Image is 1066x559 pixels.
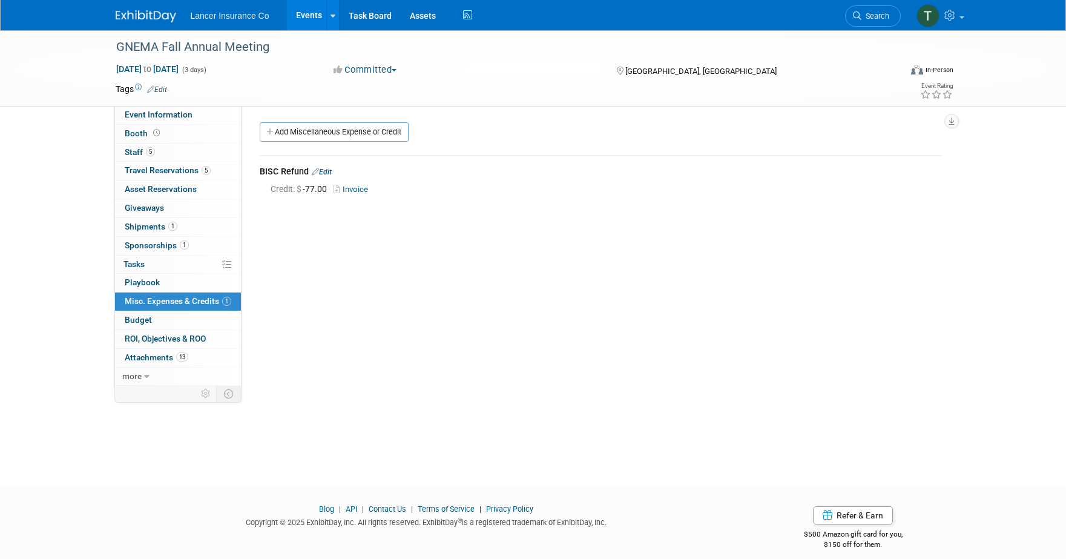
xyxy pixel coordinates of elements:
a: Event Information [115,106,241,124]
td: Tags [116,83,167,95]
a: Blog [319,504,334,514]
a: API [346,504,357,514]
span: Travel Reservations [125,165,211,175]
div: BISC Refund [260,165,942,180]
div: Event Format [829,63,954,81]
span: [GEOGRAPHIC_DATA], [GEOGRAPHIC_DATA] [625,67,777,76]
span: Shipments [125,222,177,231]
span: more [122,371,142,381]
a: Refer & Earn [813,506,893,524]
a: Privacy Policy [486,504,533,514]
td: Personalize Event Tab Strip [196,386,217,402]
a: Giveaways [115,199,241,217]
a: Sponsorships1 [115,237,241,255]
button: Committed [329,64,401,76]
div: Copyright © 2025 ExhibitDay, Inc. All rights reserved. ExhibitDay is a registered trademark of Ex... [116,514,738,528]
span: | [476,504,484,514]
span: 1 [222,297,231,306]
a: Add Miscellaneous Expense or Credit [260,122,409,142]
a: Edit [147,85,167,94]
a: Edit [312,168,332,176]
span: Misc. Expenses & Credits [125,296,231,306]
div: GNEMA Fall Annual Meeting [112,36,883,58]
span: Asset Reservations [125,184,197,194]
span: | [359,504,367,514]
a: Contact Us [369,504,406,514]
span: Sponsorships [125,240,189,250]
td: Toggle Event Tabs [216,386,241,402]
a: Misc. Expenses & Credits1 [115,293,241,311]
div: In-Person [925,65,953,74]
a: Tasks [115,256,241,274]
span: Attachments [125,352,188,362]
span: Search [861,12,889,21]
a: Booth [115,125,241,143]
div: Event Rating [920,83,953,89]
span: 1 [168,222,177,231]
a: Staff5 [115,144,241,162]
span: (3 days) [181,66,206,74]
span: Booth [125,128,162,138]
a: Attachments13 [115,349,241,367]
span: 1 [180,240,189,250]
a: Invoice [334,185,373,194]
a: Shipments1 [115,218,241,236]
span: Event Information [125,110,192,119]
span: 5 [146,147,155,156]
span: | [336,504,344,514]
span: Giveaways [125,203,164,213]
span: Playbook [125,277,160,287]
span: 5 [202,166,211,175]
span: Booth not reserved yet [151,128,162,137]
a: Playbook [115,274,241,292]
span: [DATE] [DATE] [116,64,179,74]
img: Terrence Forrest [916,4,939,27]
a: Budget [115,311,241,329]
span: Staff [125,147,155,157]
img: ExhibitDay [116,10,176,22]
a: Terms of Service [418,504,475,514]
span: 13 [176,352,188,362]
span: Budget [125,315,152,325]
span: to [142,64,153,74]
span: Lancer Insurance Co [191,11,269,21]
a: Asset Reservations [115,180,241,199]
a: Travel Reservations5 [115,162,241,180]
span: ROI, Objectives & ROO [125,334,206,343]
span: -77.00 [271,184,332,194]
img: Format-Inperson.png [911,65,923,74]
a: ROI, Objectives & ROO [115,330,241,348]
a: Search [845,5,901,27]
sup: ® [458,517,462,524]
span: Tasks [123,259,145,269]
div: $150 off for them. [755,540,951,550]
div: $500 Amazon gift card for you, [755,521,951,549]
span: | [408,504,416,514]
a: more [115,368,241,386]
span: Credit: $ [271,184,303,194]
